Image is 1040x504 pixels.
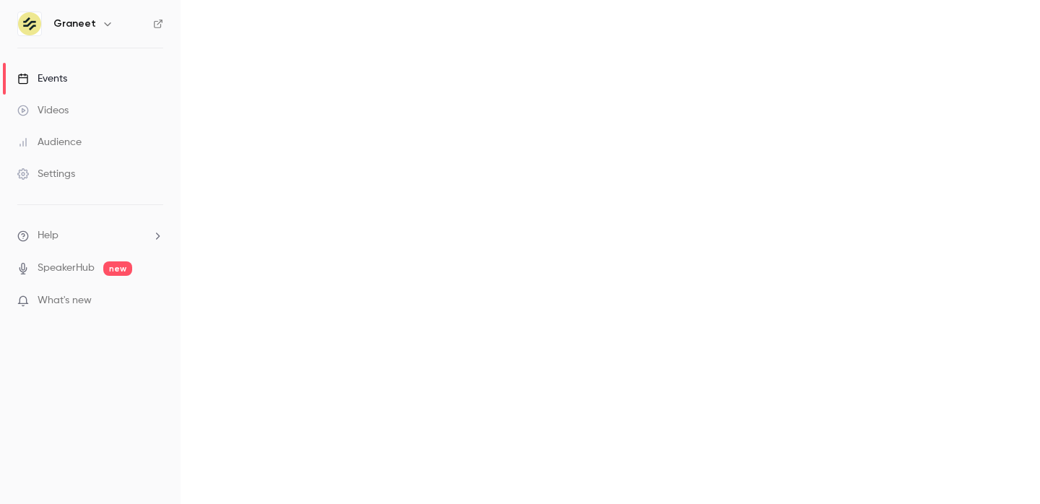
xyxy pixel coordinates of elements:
div: Audience [17,135,82,149]
span: Help [38,228,58,243]
div: Events [17,71,67,86]
span: new [103,261,132,276]
h6: Graneet [53,17,96,31]
div: Settings [17,167,75,181]
img: Graneet [18,12,41,35]
div: Videos [17,103,69,118]
li: help-dropdown-opener [17,228,163,243]
a: SpeakerHub [38,261,95,276]
span: What's new [38,293,92,308]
